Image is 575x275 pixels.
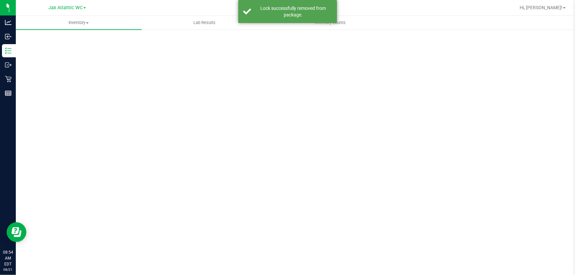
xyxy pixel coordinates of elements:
[48,5,83,11] span: Jax Atlantic WC
[16,20,142,26] span: Inventory
[7,222,26,242] iframe: Resource center
[5,62,12,68] inline-svg: Outbound
[3,267,13,272] p: 08/21
[255,5,332,18] div: Lock successfully removed from package.
[5,47,12,54] inline-svg: Inventory
[16,16,142,30] a: Inventory
[185,20,224,26] span: Lab Results
[5,33,12,40] inline-svg: Inbound
[3,249,13,267] p: 08:54 AM EDT
[5,90,12,96] inline-svg: Reports
[142,16,268,30] a: Lab Results
[5,76,12,82] inline-svg: Retail
[520,5,562,10] span: Hi, [PERSON_NAME]!
[5,19,12,26] inline-svg: Analytics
